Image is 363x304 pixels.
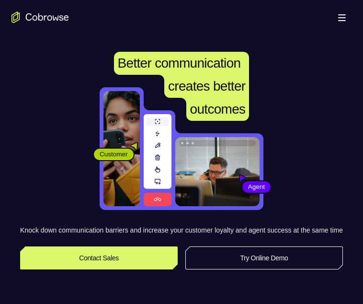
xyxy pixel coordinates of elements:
[103,91,140,206] img: A customer holding their phone
[144,114,171,206] img: A series of tools used in co-browsing sessions
[175,137,260,206] img: A customer support agent talking on the phone
[118,56,241,70] span: Better communication
[94,150,134,159] span: Customer
[168,79,245,94] span: creates better
[242,182,271,192] span: Agent
[20,225,343,235] p: Knock down communication barriers and increase your customer loyalty and agent success at the sam...
[11,12,69,23] a: Go to the home page
[185,246,343,269] a: Try Online Demo
[20,246,178,269] a: Contact Sales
